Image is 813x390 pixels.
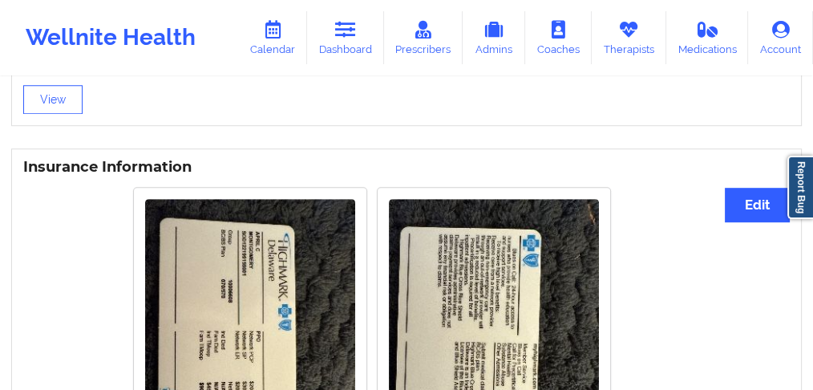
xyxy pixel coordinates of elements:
a: Medications [666,11,749,64]
h3: Insurance Information [23,158,790,177]
a: Coaches [525,11,592,64]
a: Account [748,11,813,64]
button: View [23,85,83,114]
a: Prescribers [384,11,463,64]
a: Therapists [592,11,666,64]
a: Calendar [238,11,307,64]
a: Report Bug [787,156,813,219]
button: Edit [725,188,790,222]
a: Dashboard [307,11,384,64]
a: Admins [463,11,525,64]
